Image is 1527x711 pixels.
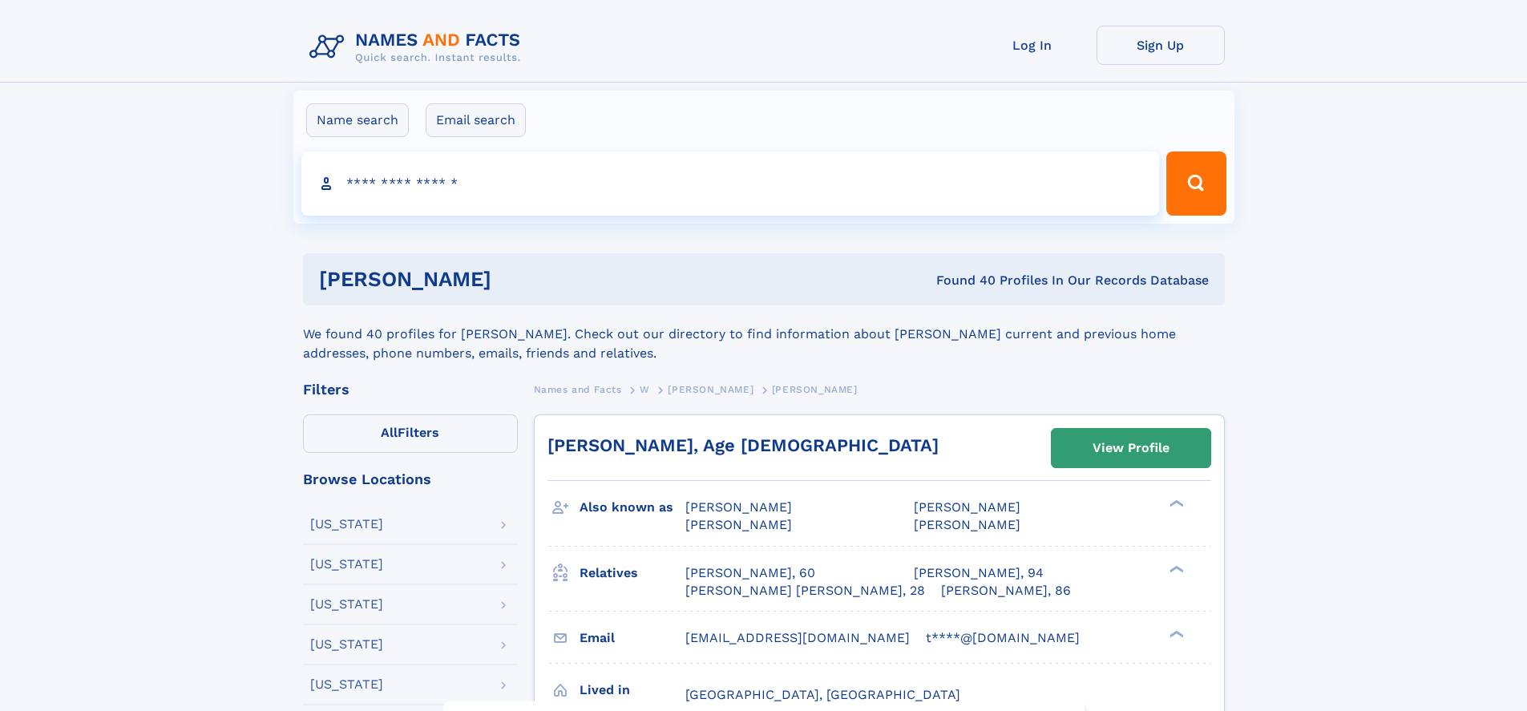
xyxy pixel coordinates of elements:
[1052,429,1210,467] a: View Profile
[310,638,383,651] div: [US_STATE]
[580,494,685,521] h3: Also known as
[685,687,960,702] span: [GEOGRAPHIC_DATA], [GEOGRAPHIC_DATA]
[310,678,383,691] div: [US_STATE]
[685,630,910,645] span: [EMAIL_ADDRESS][DOMAIN_NAME]
[772,384,858,395] span: [PERSON_NAME]
[306,103,409,137] label: Name search
[1165,499,1185,509] div: ❯
[640,384,650,395] span: W
[668,384,753,395] span: [PERSON_NAME]
[1166,151,1226,216] button: Search Button
[640,379,650,399] a: W
[941,582,1071,600] a: [PERSON_NAME], 86
[303,472,518,487] div: Browse Locations
[303,26,534,69] img: Logo Names and Facts
[1165,564,1185,574] div: ❯
[1097,26,1225,65] a: Sign Up
[685,517,792,532] span: [PERSON_NAME]
[685,564,815,582] a: [PERSON_NAME], 60
[580,677,685,704] h3: Lived in
[301,151,1160,216] input: search input
[914,564,1044,582] a: [PERSON_NAME], 94
[303,305,1225,363] div: We found 40 profiles for [PERSON_NAME]. Check out our directory to find information about [PERSON...
[303,414,518,453] label: Filters
[685,499,792,515] span: [PERSON_NAME]
[685,582,925,600] a: [PERSON_NAME] [PERSON_NAME], 28
[547,435,939,455] a: [PERSON_NAME], Age [DEMOGRAPHIC_DATA]
[310,558,383,571] div: [US_STATE]
[310,598,383,611] div: [US_STATE]
[580,624,685,652] h3: Email
[303,382,518,397] div: Filters
[914,517,1020,532] span: [PERSON_NAME]
[310,518,383,531] div: [US_STATE]
[968,26,1097,65] a: Log In
[1093,430,1169,467] div: View Profile
[534,379,622,399] a: Names and Facts
[713,272,1209,289] div: Found 40 Profiles In Our Records Database
[381,425,398,440] span: All
[1165,628,1185,639] div: ❯
[426,103,526,137] label: Email search
[914,499,1020,515] span: [PERSON_NAME]
[668,379,753,399] a: [PERSON_NAME]
[580,560,685,587] h3: Relatives
[319,269,714,289] h1: [PERSON_NAME]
